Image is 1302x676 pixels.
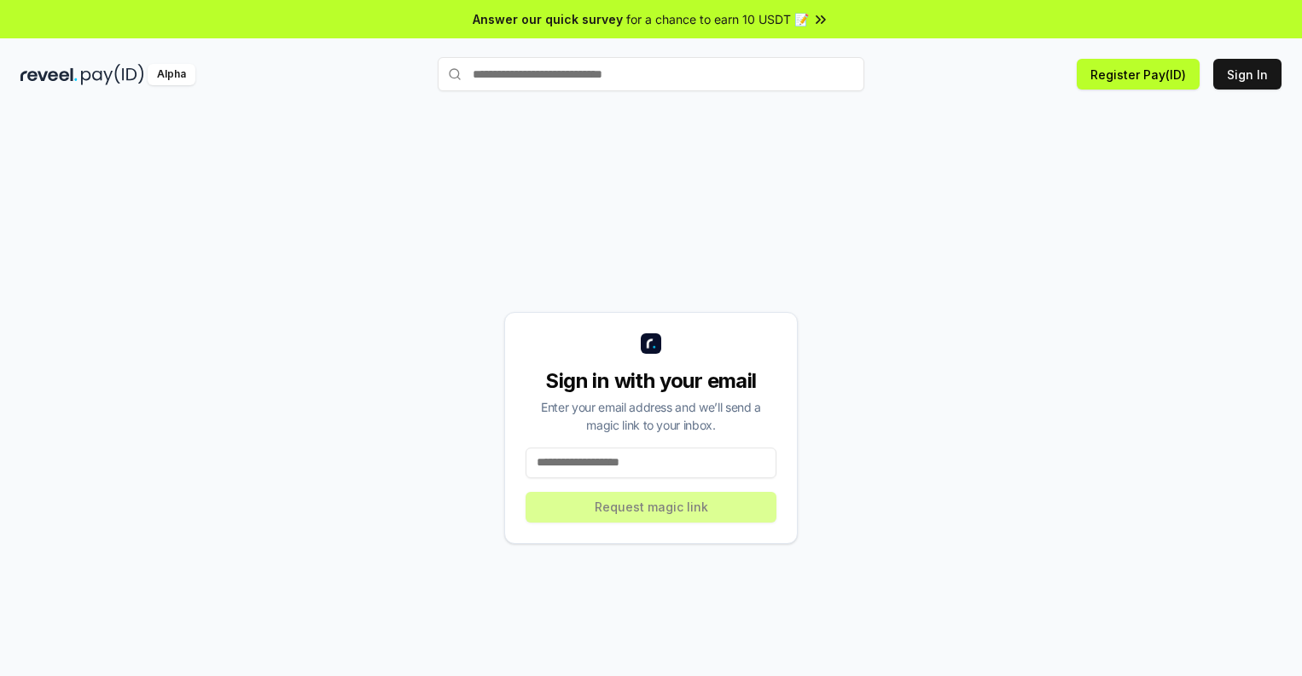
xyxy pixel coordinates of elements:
div: Sign in with your email [526,367,776,395]
span: Answer our quick survey [473,10,623,28]
img: logo_small [641,333,661,354]
img: pay_id [81,64,144,85]
span: for a chance to earn 10 USDT 📝 [626,10,809,28]
div: Alpha [148,64,195,85]
div: Enter your email address and we’ll send a magic link to your inbox. [526,398,776,434]
button: Sign In [1213,59,1282,90]
button: Register Pay(ID) [1077,59,1200,90]
img: reveel_dark [20,64,78,85]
